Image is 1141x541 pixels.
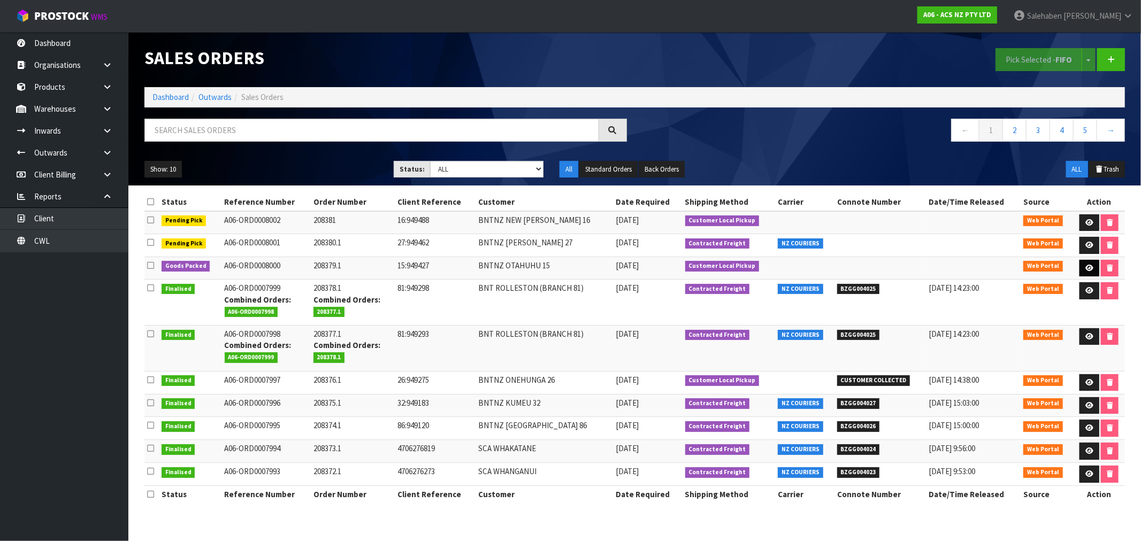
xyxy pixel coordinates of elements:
[1073,194,1125,211] th: Action
[778,444,823,455] span: NZ COURIERS
[311,440,395,463] td: 208373.1
[476,257,613,280] td: BNTNZ OTAHUHU 15
[1021,486,1073,503] th: Source
[222,234,311,257] td: A06-ORD0008001
[685,375,760,386] span: Customer Local Pickup
[476,440,613,463] td: SCA WHAKATANE
[311,280,395,326] td: 208378.1
[162,261,210,272] span: Goods Packed
[395,394,476,417] td: 32:949183
[476,280,613,326] td: BNT ROLLESTON (BRANCH 81)
[162,284,195,295] span: Finalised
[775,486,834,503] th: Carrier
[1023,398,1063,409] span: Web Portal
[616,260,639,270] span: [DATE]
[313,340,380,350] strong: Combined Orders:
[162,467,195,478] span: Finalised
[313,307,345,318] span: 208377.1
[225,307,278,318] span: A06-ORD0007998
[162,444,195,455] span: Finalised
[16,9,29,22] img: cube-alt.png
[395,234,476,257] td: 27:949462
[395,280,476,326] td: 81:949298
[222,257,311,280] td: A06-ORD0008000
[222,280,311,326] td: A06-ORD0007999
[395,440,476,463] td: 4706276819
[979,119,1003,142] a: 1
[225,295,292,305] strong: Combined Orders:
[395,463,476,486] td: 4706276273
[685,330,750,341] span: Contracted Freight
[162,330,195,341] span: Finalised
[395,257,476,280] td: 15:949427
[395,211,476,234] td: 16:949488
[34,9,89,23] span: ProStock
[311,371,395,394] td: 208376.1
[685,444,750,455] span: Contracted Freight
[1023,284,1063,295] span: Web Portal
[222,394,311,417] td: A06-ORD0007996
[222,371,311,394] td: A06-ORD0007997
[1023,238,1063,249] span: Web Portal
[616,420,639,430] span: [DATE]
[685,284,750,295] span: Contracted Freight
[616,237,639,248] span: [DATE]
[834,486,926,503] th: Connote Number
[222,211,311,234] td: A06-ORD0008002
[152,92,189,102] a: Dashboard
[1089,161,1125,178] button: Trash
[775,194,834,211] th: Carrier
[1021,194,1073,211] th: Source
[476,371,613,394] td: BNTNZ ONEHUNGA 26
[837,421,880,432] span: BZGG004026
[144,48,627,68] h1: Sales Orders
[241,92,284,102] span: Sales Orders
[685,215,760,226] span: Customer Local Pickup
[1023,375,1063,386] span: Web Portal
[313,295,380,305] strong: Combined Orders:
[1026,119,1050,142] a: 3
[311,486,395,503] th: Order Number
[1073,486,1125,503] th: Action
[311,394,395,417] td: 208375.1
[685,421,750,432] span: Contracted Freight
[837,330,880,341] span: BZGG004025
[560,161,578,178] button: All
[1023,467,1063,478] span: Web Portal
[144,161,182,178] button: Show: 10
[613,486,683,503] th: Date Required
[616,398,639,408] span: [DATE]
[159,194,222,211] th: Status
[162,238,206,249] span: Pending Pick
[778,238,823,249] span: NZ COURIERS
[613,194,683,211] th: Date Required
[311,234,395,257] td: 208380.1
[929,420,979,430] span: [DATE] 15:00:00
[639,161,685,178] button: Back Orders
[162,421,195,432] span: Finalised
[222,417,311,440] td: A06-ORD0007995
[917,6,997,24] a: A06 - ACS NZ PTY LTD
[311,417,395,440] td: 208374.1
[929,466,975,476] span: [DATE] 9:53:00
[222,463,311,486] td: A06-ORD0007993
[616,443,639,453] span: [DATE]
[685,238,750,249] span: Contracted Freight
[476,394,613,417] td: BNTNZ KUMEU 32
[951,119,979,142] a: ←
[222,325,311,371] td: A06-ORD0007998
[91,12,108,22] small: WMS
[1055,55,1072,65] strong: FIFO
[616,329,639,339] span: [DATE]
[476,325,613,371] td: BNT ROLLESTON (BRANCH 81)
[162,375,195,386] span: Finalised
[926,486,1021,503] th: Date/Time Released
[476,417,613,440] td: BNTNZ [GEOGRAPHIC_DATA] 86
[225,352,278,363] span: A06-ORD0007999
[616,283,639,293] span: [DATE]
[1073,119,1097,142] a: 5
[476,194,613,211] th: Customer
[929,283,979,293] span: [DATE] 14:23:00
[929,398,979,408] span: [DATE] 15:03:00
[579,161,638,178] button: Standard Orders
